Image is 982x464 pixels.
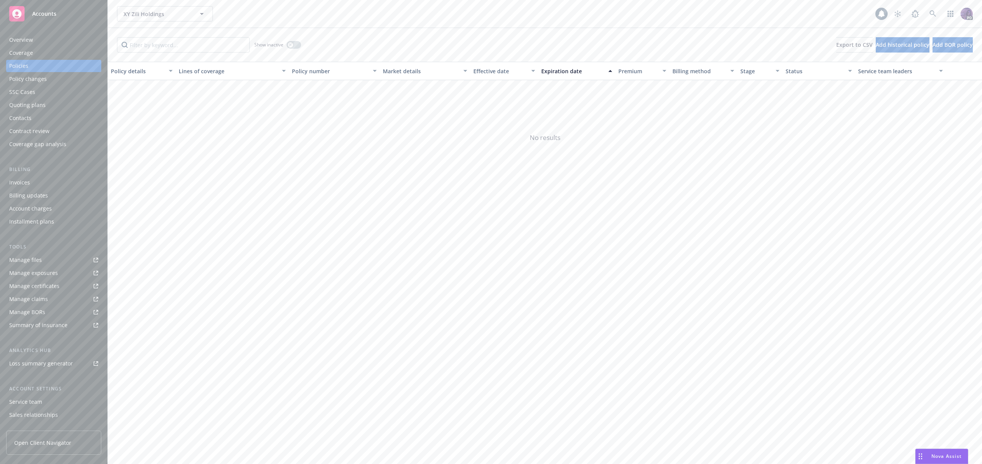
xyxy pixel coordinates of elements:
[672,67,726,75] div: Billing method
[179,67,277,75] div: Lines of coverage
[6,422,101,434] a: Related accounts
[538,62,615,80] button: Expiration date
[9,73,47,85] div: Policy changes
[383,67,459,75] div: Market details
[6,125,101,137] a: Contract review
[6,293,101,305] a: Manage claims
[933,37,973,53] button: Add BOR policy
[836,41,873,48] span: Export to CSV
[6,176,101,189] a: Invoices
[6,112,101,124] a: Contacts
[908,6,923,21] a: Report a Bug
[9,306,45,318] div: Manage BORs
[117,37,250,53] input: Filter by keyword...
[783,62,855,80] button: Status
[931,453,962,459] span: Nova Assist
[176,62,289,80] button: Lines of coverage
[9,125,49,137] div: Contract review
[6,189,101,202] a: Billing updates
[6,3,101,25] a: Accounts
[6,319,101,331] a: Summary of insurance
[9,396,42,408] div: Service team
[380,62,470,80] button: Market details
[124,10,190,18] span: XY Zili Holdings
[6,47,101,59] a: Coverage
[740,67,771,75] div: Stage
[9,280,59,292] div: Manage certificates
[836,37,873,53] button: Export to CSV
[9,409,58,421] div: Sales relationships
[9,112,31,124] div: Contacts
[9,86,35,98] div: SSC Cases
[615,62,670,80] button: Premium
[9,357,73,370] div: Loss summary generator
[943,6,958,21] a: Switch app
[289,62,379,80] button: Policy number
[32,11,56,17] span: Accounts
[6,396,101,408] a: Service team
[9,202,52,215] div: Account charges
[6,34,101,46] a: Overview
[6,73,101,85] a: Policy changes
[6,216,101,228] a: Installment plans
[6,60,101,72] a: Policies
[6,166,101,173] div: Billing
[6,86,101,98] a: SSC Cases
[6,385,101,393] div: Account settings
[9,189,48,202] div: Billing updates
[6,267,101,279] a: Manage exposures
[9,34,33,46] div: Overview
[6,409,101,421] a: Sales relationships
[6,138,101,150] a: Coverage gap analysis
[916,449,925,464] div: Drag to move
[108,80,982,195] span: No results
[9,254,42,266] div: Manage files
[6,202,101,215] a: Account charges
[737,62,783,80] button: Stage
[6,357,101,370] a: Loss summary generator
[14,439,71,447] span: Open Client Navigator
[618,67,658,75] div: Premium
[9,293,48,305] div: Manage claims
[876,37,929,53] button: Add historical policy
[6,99,101,111] a: Quoting plans
[254,41,283,48] span: Show inactive
[876,41,929,48] span: Add historical policy
[9,138,66,150] div: Coverage gap analysis
[9,267,58,279] div: Manage exposures
[292,67,368,75] div: Policy number
[470,62,538,80] button: Effective date
[9,319,68,331] div: Summary of insurance
[9,60,28,72] div: Policies
[473,67,527,75] div: Effective date
[961,8,973,20] img: photo
[9,99,46,111] div: Quoting plans
[858,67,934,75] div: Service team leaders
[933,41,973,48] span: Add BOR policy
[915,449,968,464] button: Nova Assist
[669,62,737,80] button: Billing method
[111,67,164,75] div: Policy details
[541,67,604,75] div: Expiration date
[9,422,53,434] div: Related accounts
[890,6,905,21] a: Stop snowing
[6,280,101,292] a: Manage certificates
[855,62,946,80] button: Service team leaders
[108,62,176,80] button: Policy details
[6,243,101,251] div: Tools
[6,347,101,354] div: Analytics hub
[9,47,33,59] div: Coverage
[925,6,941,21] a: Search
[9,216,54,228] div: Installment plans
[786,67,844,75] div: Status
[6,306,101,318] a: Manage BORs
[9,176,30,189] div: Invoices
[6,254,101,266] a: Manage files
[117,6,213,21] button: XY Zili Holdings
